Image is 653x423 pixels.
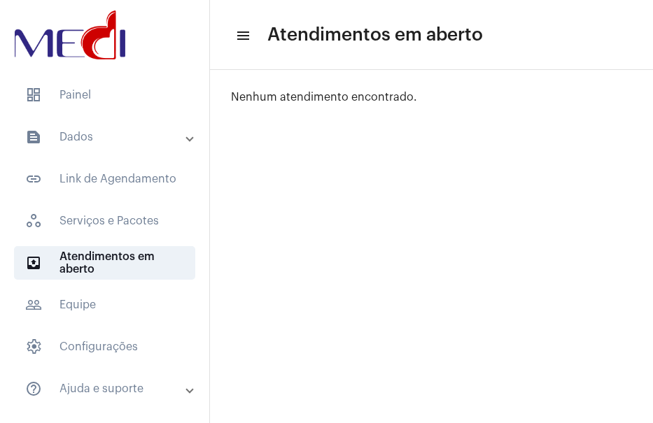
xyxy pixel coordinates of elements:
[14,78,195,112] span: Painel
[14,330,195,364] span: Configurações
[25,296,42,313] mat-icon: sidenav icon
[267,24,483,46] span: Atendimentos em aberto
[14,288,195,322] span: Equipe
[11,7,129,63] img: d3a1b5fa-500b-b90f-5a1c-719c20e9830b.png
[25,380,187,397] mat-panel-title: Ajuda e suporte
[8,372,209,406] mat-expansion-panel-header: sidenav iconAjuda e suporte
[14,246,195,280] span: Atendimentos em aberto
[14,162,195,196] span: Link de Agendamento
[231,92,417,103] span: Nenhum atendimento encontrado.
[25,129,42,145] mat-icon: sidenav icon
[25,129,187,145] mat-panel-title: Dados
[25,213,42,229] span: sidenav icon
[25,87,42,103] span: sidenav icon
[25,171,42,187] mat-icon: sidenav icon
[8,120,209,154] mat-expansion-panel-header: sidenav iconDados
[25,254,42,271] mat-icon: sidenav icon
[25,380,42,397] mat-icon: sidenav icon
[14,204,195,238] span: Serviços e Pacotes
[235,27,249,44] mat-icon: sidenav icon
[25,338,42,355] span: sidenav icon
